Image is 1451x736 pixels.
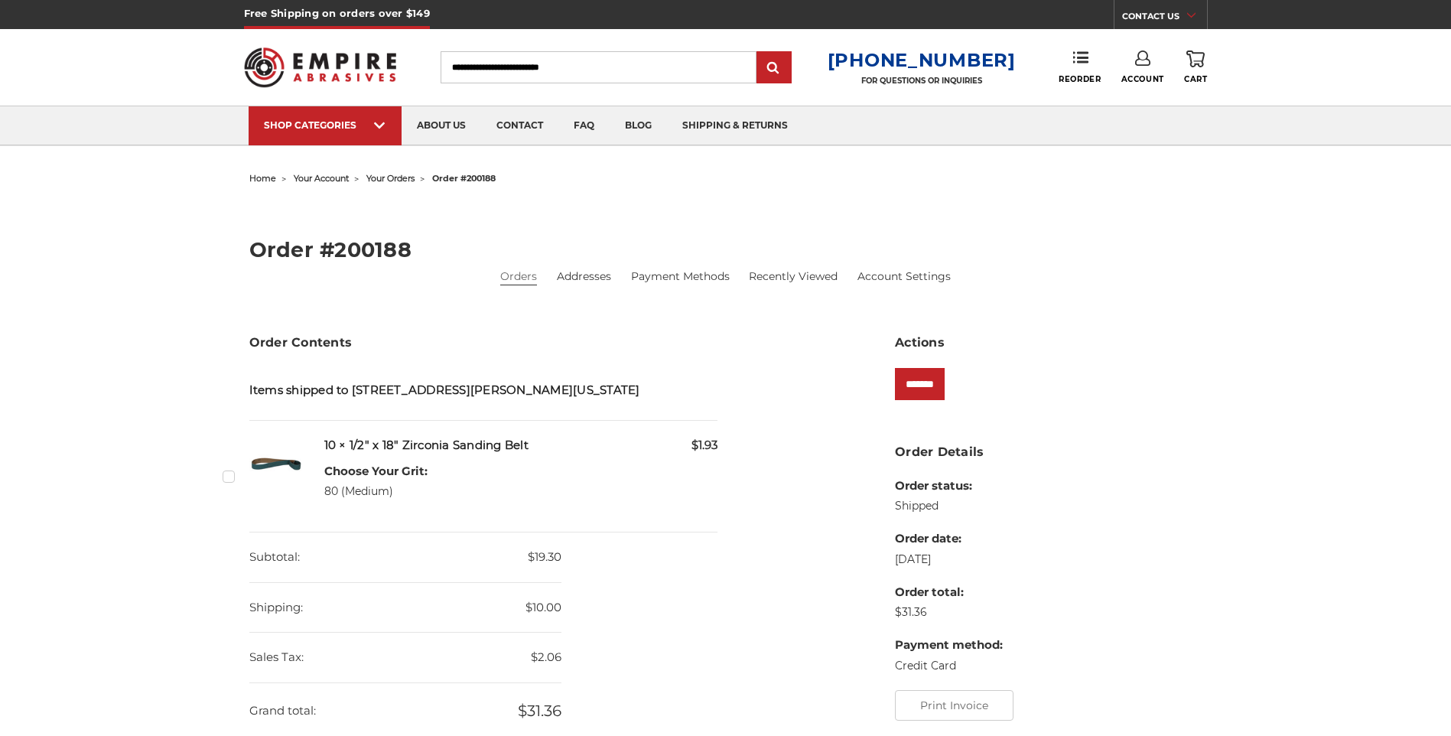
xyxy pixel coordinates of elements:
[895,584,1003,601] dt: Order total:
[895,477,1003,495] dt: Order status:
[895,604,1003,620] dd: $31.36
[828,49,1016,71] a: [PHONE_NUMBER]
[402,106,481,145] a: about us
[500,269,537,285] a: Orders
[249,334,718,352] h3: Order Contents
[294,173,349,184] a: your account
[759,53,789,83] input: Submit
[249,633,304,682] dt: Sales Tax:
[749,269,838,285] a: Recently Viewed
[324,484,428,500] dd: 80 (Medium)
[249,532,561,583] dd: $19.30
[667,106,803,145] a: shipping & returns
[249,173,276,184] a: home
[1059,74,1101,84] span: Reorder
[1121,74,1164,84] span: Account
[857,269,951,285] a: Account Settings
[249,583,561,633] dd: $10.00
[557,269,611,285] a: Addresses
[1122,8,1207,29] a: CONTACT US
[249,382,718,399] h5: Items shipped to [STREET_ADDRESS][PERSON_NAME][US_STATE]
[895,658,1003,674] dd: Credit Card
[895,637,1003,654] dt: Payment method:
[558,106,610,145] a: faq
[895,552,1003,568] dd: [DATE]
[481,106,558,145] a: contact
[249,239,1202,260] h2: Order #200188
[895,530,1003,548] dt: Order date:
[324,463,428,480] dt: Choose Your Grit:
[895,334,1202,352] h3: Actions
[631,269,730,285] a: Payment Methods
[895,690,1013,721] button: Print Invoice
[610,106,667,145] a: blog
[691,437,717,454] span: $1.93
[366,173,415,184] a: your orders
[828,76,1016,86] p: FOR QUESTIONS OR INQUIRIES
[1184,50,1207,84] a: Cart
[244,37,397,97] img: Empire Abrasives
[249,686,316,736] dt: Grand total:
[1184,74,1207,84] span: Cart
[249,532,300,582] dt: Subtotal:
[264,119,386,131] div: SHOP CATEGORIES
[432,173,496,184] span: order #200188
[895,443,1202,461] h3: Order Details
[249,437,303,490] img: 1/2" x 18" Zirconia File Belt
[249,583,303,633] dt: Shipping:
[249,633,561,683] dd: $2.06
[1059,50,1101,83] a: Reorder
[324,437,718,454] h5: 10 × 1/2" x 18" Zirconia Sanding Belt
[895,498,1003,514] dd: Shipped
